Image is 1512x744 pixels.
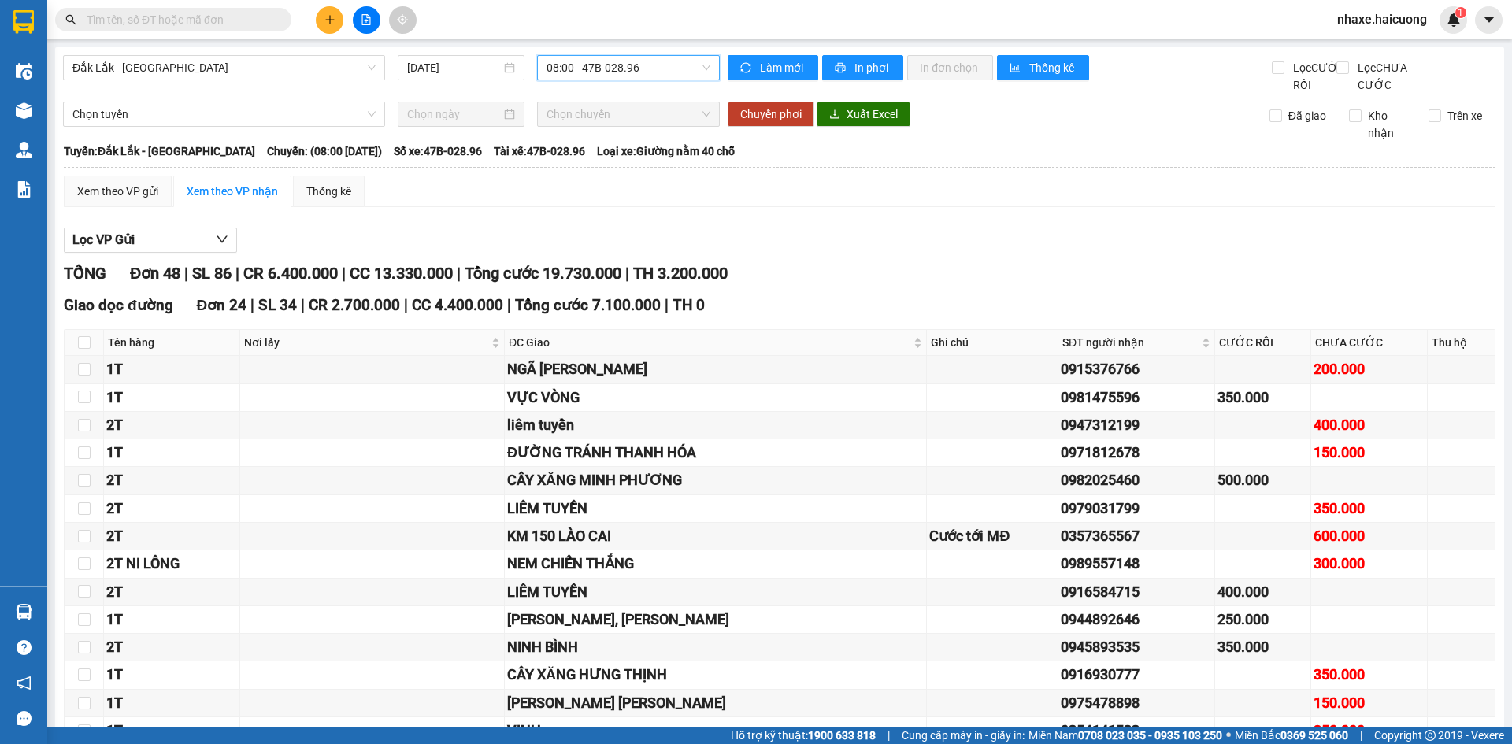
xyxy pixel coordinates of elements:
div: CÂY XĂNG MINH PHƯƠNG [507,469,924,491]
span: Giao dọc đường [64,296,173,314]
div: [PERSON_NAME] [PERSON_NAME] [507,692,924,714]
div: Xem theo VP nhận [187,183,278,200]
div: 2T [106,581,237,603]
td: 0982025460 [1058,467,1215,494]
button: file-add [353,6,380,34]
span: | [1360,727,1362,744]
span: 08:00 - 47B-028.96 [547,56,710,80]
div: 250.000 [1217,609,1308,631]
td: 0947312199 [1058,412,1215,439]
span: aim [397,14,408,25]
div: 1T [106,358,237,380]
span: Tài xế: 47B-028.96 [494,143,585,160]
span: Đơn 24 [197,296,247,314]
span: Hỗ trợ kỹ thuật: [731,727,876,744]
div: 1T [106,387,237,409]
span: Chọn tuyến [72,102,376,126]
span: | [404,296,408,314]
button: aim [389,6,417,34]
input: Tìm tên, số ĐT hoặc mã đơn [87,11,272,28]
span: CC 13.330.000 [350,264,453,283]
div: 2T [106,414,237,436]
td: 0357365567 [1058,523,1215,550]
span: TH 0 [673,296,705,314]
div: 150.000 [1314,692,1425,714]
div: 200.000 [1314,358,1425,380]
span: file-add [361,14,372,25]
img: warehouse-icon [16,142,32,158]
div: 2T [106,498,237,520]
th: Tên hàng [104,330,240,356]
span: Đã giao [1282,107,1332,124]
strong: 0708 023 035 - 0935 103 250 [1078,729,1222,742]
span: In phơi [854,59,891,76]
div: 1T [106,692,237,714]
div: 350.000 [1314,664,1425,686]
span: bar-chart [1010,62,1023,75]
span: Kho nhận [1362,107,1417,142]
input: Chọn ngày [407,105,501,123]
div: 350.000 [1217,387,1308,409]
span: ĐC Giao [509,334,910,351]
span: SĐT người nhận [1062,334,1199,351]
span: ⚪️ [1226,732,1231,738]
span: CR 2.700.000 [309,296,400,314]
img: logo-vxr [13,10,34,34]
div: Thống kê [306,183,351,200]
span: caret-down [1482,13,1496,27]
div: 0989557148 [1061,553,1212,575]
span: | [507,296,511,314]
img: warehouse-icon [16,63,32,80]
div: 1T [106,609,237,631]
strong: 1900 633 818 [808,729,876,742]
button: Chuyển phơi [728,102,814,127]
td: 0915376766 [1058,356,1215,383]
img: warehouse-icon [16,604,32,620]
span: | [301,296,305,314]
span: message [17,711,31,726]
div: 0915376766 [1061,358,1212,380]
span: Xuất Excel [847,105,898,123]
div: 350.000 [1314,498,1425,520]
span: Tổng cước 19.730.000 [465,264,621,283]
span: plus [324,14,335,25]
img: icon-new-feature [1447,13,1461,27]
div: NGÃ [PERSON_NAME] [507,358,924,380]
div: CÂY XĂNG HƯNG THỊNH [507,664,924,686]
div: 400.000 [1314,414,1425,436]
span: Chọn chuyến [547,102,710,126]
span: Làm mới [760,59,806,76]
div: 2T [106,636,237,658]
div: Cước tới MĐ [929,525,1055,547]
span: | [625,264,629,283]
div: NINH BÌNH [507,636,924,658]
button: Lọc VP Gửi [64,228,237,253]
span: printer [835,62,848,75]
th: Ghi chú [927,330,1058,356]
span: CR 6.400.000 [243,264,338,283]
td: 0916930777 [1058,661,1215,689]
button: syncLàm mới [728,55,818,80]
span: Loại xe: Giường nằm 40 chỗ [597,143,735,160]
div: 500.000 [1217,469,1308,491]
div: 1T [106,664,237,686]
span: Lọc CHƯA CƯỚC [1351,59,1432,94]
span: Đơn 48 [130,264,180,283]
button: downloadXuất Excel [817,102,910,127]
div: 250.000 [1314,720,1425,742]
div: ĐƯỜNG TRÁNH THANH HÓA [507,442,924,464]
div: 1T [106,442,237,464]
input: 12/09/2025 [407,59,501,76]
button: plus [316,6,343,34]
span: Cung cấp máy in - giấy in: [902,727,1025,744]
sup: 1 [1455,7,1466,18]
div: 0916930777 [1061,664,1212,686]
button: printerIn phơi [822,55,903,80]
div: 0947312199 [1061,414,1212,436]
div: 350.000 [1217,636,1308,658]
span: | [665,296,669,314]
span: Lọc CƯỚC RỒI [1287,59,1347,94]
div: LIÊM TUYỀN [507,498,924,520]
span: TỔNG [64,264,106,283]
span: nhaxe.haicuong [1325,9,1440,29]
